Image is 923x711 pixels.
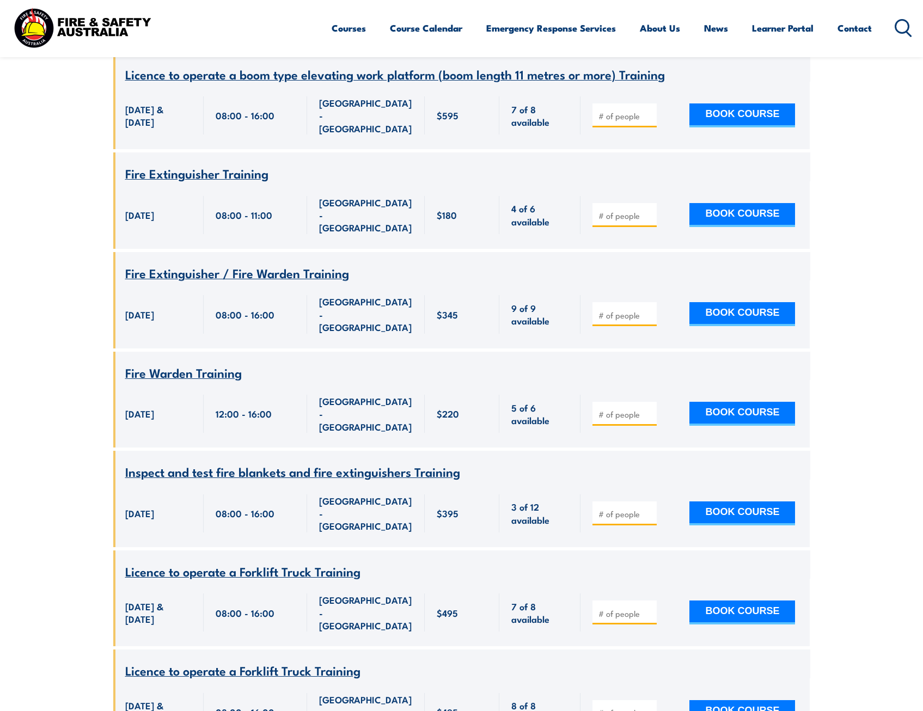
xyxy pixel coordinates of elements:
[216,507,274,519] span: 08:00 - 16:00
[125,407,154,420] span: [DATE]
[437,308,458,321] span: $345
[125,68,665,82] a: Licence to operate a boom type elevating work platform (boom length 11 metres or more) Training
[598,409,653,420] input: # of people
[125,661,360,679] span: Licence to operate a Forklift Truck Training
[125,103,192,128] span: [DATE] & [DATE]
[437,209,457,221] span: $180
[640,14,680,42] a: About Us
[125,562,360,580] span: Licence to operate a Forklift Truck Training
[125,65,665,83] span: Licence to operate a boom type elevating work platform (boom length 11 metres or more) Training
[486,14,616,42] a: Emergency Response Services
[437,507,459,519] span: $395
[216,606,274,619] span: 08:00 - 16:00
[511,401,569,427] span: 5 of 6 available
[437,606,458,619] span: $495
[598,210,653,221] input: # of people
[689,402,795,426] button: BOOK COURSE
[437,109,459,121] span: $595
[125,507,154,519] span: [DATE]
[319,593,413,632] span: [GEOGRAPHIC_DATA] - [GEOGRAPHIC_DATA]
[125,308,154,321] span: [DATE]
[390,14,462,42] a: Course Calendar
[689,600,795,624] button: BOOK COURSE
[511,103,569,128] span: 7 of 8 available
[319,196,413,234] span: [GEOGRAPHIC_DATA] - [GEOGRAPHIC_DATA]
[598,310,653,321] input: # of people
[319,96,413,134] span: [GEOGRAPHIC_DATA] - [GEOGRAPHIC_DATA]
[216,308,274,321] span: 08:00 - 16:00
[125,462,460,481] span: Inspect and test fire blankets and fire extinguishers Training
[319,395,413,433] span: [GEOGRAPHIC_DATA] - [GEOGRAPHIC_DATA]
[125,267,349,280] a: Fire Extinguisher / Fire Warden Training
[216,407,272,420] span: 12:00 - 16:00
[704,14,728,42] a: News
[689,103,795,127] button: BOOK COURSE
[125,465,460,479] a: Inspect and test fire blankets and fire extinguishers Training
[511,500,569,526] span: 3 of 12 available
[319,494,413,532] span: [GEOGRAPHIC_DATA] - [GEOGRAPHIC_DATA]
[125,167,268,181] a: Fire Extinguisher Training
[689,203,795,227] button: BOOK COURSE
[598,608,653,619] input: # of people
[125,565,360,579] a: Licence to operate a Forklift Truck Training
[319,295,413,333] span: [GEOGRAPHIC_DATA] - [GEOGRAPHIC_DATA]
[511,202,569,228] span: 4 of 6 available
[125,600,192,626] span: [DATE] & [DATE]
[437,407,459,420] span: $220
[125,366,242,380] a: Fire Warden Training
[689,302,795,326] button: BOOK COURSE
[216,209,272,221] span: 08:00 - 11:00
[689,501,795,525] button: BOOK COURSE
[125,664,360,678] a: Licence to operate a Forklift Truck Training
[125,209,154,221] span: [DATE]
[598,111,653,121] input: # of people
[125,164,268,182] span: Fire Extinguisher Training
[332,14,366,42] a: Courses
[125,363,242,382] span: Fire Warden Training
[125,263,349,282] span: Fire Extinguisher / Fire Warden Training
[838,14,872,42] a: Contact
[216,109,274,121] span: 08:00 - 16:00
[752,14,814,42] a: Learner Portal
[511,302,569,327] span: 9 of 9 available
[511,600,569,626] span: 7 of 8 available
[598,508,653,519] input: # of people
